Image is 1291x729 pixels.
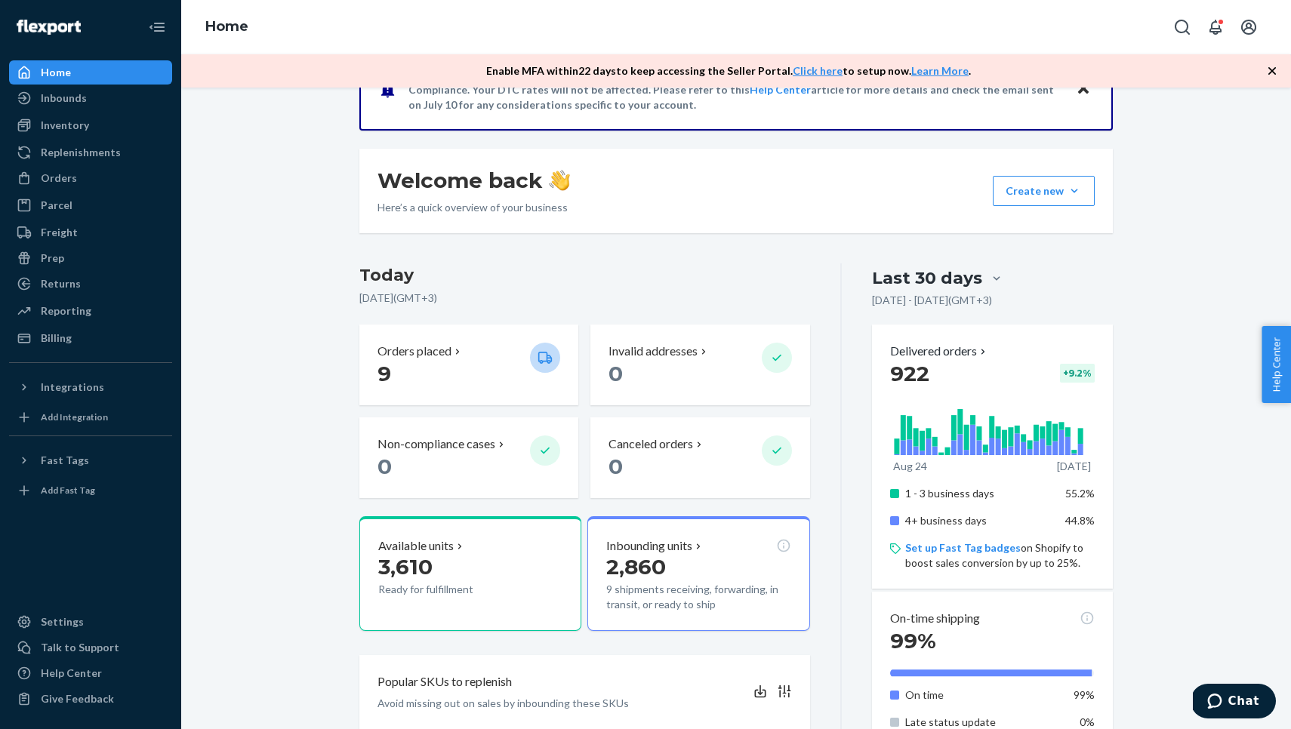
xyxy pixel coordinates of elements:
h3: Today [359,263,810,288]
span: 99% [890,628,936,654]
div: Talk to Support [41,640,119,655]
button: Close [1074,78,1093,100]
p: Orders placed [377,343,451,360]
a: Learn More [911,64,969,77]
span: 44.8% [1065,514,1095,527]
iframe: Opens a widget where you can chat to one of our agents [1193,684,1276,721]
p: Popular SKUs to replenish [377,673,512,691]
p: 4+ business days [905,513,1054,528]
ol: breadcrumbs [193,5,260,49]
button: Open notifications [1200,12,1231,42]
span: 0% [1080,715,1095,728]
button: Open account menu [1234,12,1264,42]
button: Help Center [1262,326,1291,403]
p: 9 shipments receiving, forwarding, in transit, or ready to ship [606,582,790,612]
span: 0 [609,454,623,479]
div: Integrations [41,380,104,395]
a: Add Fast Tag [9,478,172,503]
div: Inbounds [41,91,87,106]
div: Give Feedback [41,691,114,706]
span: 0 [609,361,623,386]
div: Last 30 days [872,266,982,290]
p: Non-compliance cases [377,435,495,453]
span: 0 [377,454,392,479]
p: Enable MFA within 22 days to keep accessing the Seller Portal. to setup now. . [486,63,971,78]
span: 99% [1074,688,1095,701]
div: Settings [41,614,84,629]
a: Billing [9,326,172,350]
span: 55.2% [1065,487,1095,500]
h1: Welcome back [377,167,570,194]
div: Replenishments [41,145,121,160]
button: Inbounding units2,8609 shipments receiving, forwarding, in transit, or ready to ship [587,516,809,631]
button: Non-compliance cases 0 [359,417,578,498]
p: Ready for fulfillment [378,582,518,597]
span: 3,610 [378,554,433,580]
p: on Shopify to boost sales conversion by up to 25%. [905,540,1095,571]
button: Give Feedback [9,687,172,711]
button: Invalid addresses 0 [590,325,809,405]
p: On-time shipping [890,610,980,627]
div: + 9.2 % [1060,364,1095,383]
button: Delivered orders [890,343,989,360]
div: Help Center [41,666,102,681]
button: Orders placed 9 [359,325,578,405]
img: Flexport logo [17,20,81,35]
p: Invalid addresses [609,343,698,360]
div: Parcel [41,198,72,213]
a: Home [9,60,172,85]
div: Orders [41,171,77,186]
a: Inventory [9,113,172,137]
div: Inventory [41,118,89,133]
a: Freight [9,220,172,245]
div: Prep [41,251,64,266]
p: Here’s a quick overview of your business [377,200,570,215]
a: Reporting [9,299,172,323]
button: Talk to Support [9,635,172,660]
p: [DATE] - [DATE] ( GMT+3 ) [872,293,992,308]
div: Fast Tags [41,453,89,468]
img: hand-wave emoji [549,170,570,191]
span: 922 [890,361,929,386]
div: Freight [41,225,78,240]
p: [DATE] ( GMT+3 ) [359,291,810,306]
a: Help Center [9,661,172,685]
p: Effective [DATE], we're updating our pricing for Wholesale (B2B), Reserve Storage, Value-Added Se... [408,67,1061,112]
p: Avoid missing out on sales by inbounding these SKUs [377,696,629,711]
p: Inbounding units [606,537,692,555]
p: Available units [378,537,454,555]
button: Integrations [9,375,172,399]
div: Add Integration [41,411,108,423]
a: Help Center [750,83,811,96]
p: 1 - 3 business days [905,486,1054,501]
p: Canceled orders [609,435,693,453]
a: Replenishments [9,140,172,165]
div: Add Fast Tag [41,484,95,497]
a: Returns [9,272,172,296]
a: Home [205,18,248,35]
a: Parcel [9,193,172,217]
div: Returns [41,276,81,291]
a: Settings [9,610,172,634]
p: Aug 24 [893,459,927,474]
a: Prep [9,246,172,270]
div: Reporting [41,303,91,318]
button: Open Search Box [1167,12,1197,42]
p: On time [905,687,1054,703]
button: Canceled orders 0 [590,417,809,498]
a: Add Integration [9,405,172,429]
a: Click here [793,64,843,77]
span: 9 [377,361,391,386]
span: 2,860 [606,554,666,580]
p: [DATE] [1057,459,1091,474]
div: Billing [41,331,72,346]
div: Home [41,65,71,80]
a: Set up Fast Tag badges [905,541,1021,554]
button: Close Navigation [142,12,172,42]
button: Create new [993,176,1095,206]
button: Fast Tags [9,448,172,472]
a: Orders [9,166,172,190]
